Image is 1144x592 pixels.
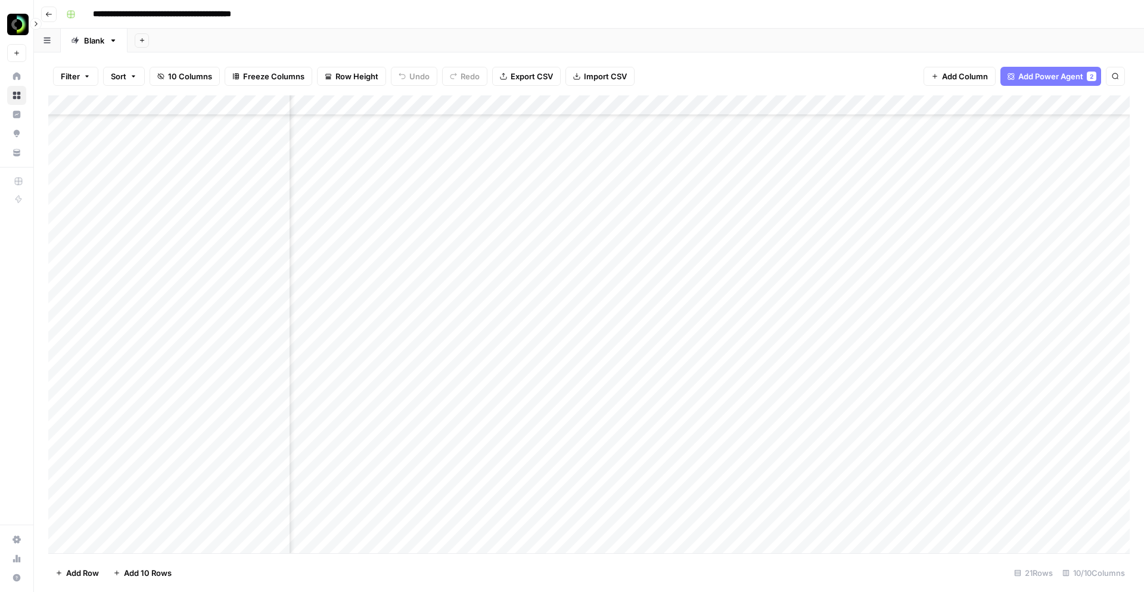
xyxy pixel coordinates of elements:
[1000,67,1101,86] button: Add Power Agent2
[461,70,480,82] span: Redo
[584,70,627,82] span: Import CSV
[53,67,98,86] button: Filter
[492,67,561,86] button: Export CSV
[442,67,487,86] button: Redo
[1090,72,1093,81] span: 2
[124,567,172,579] span: Add 10 Rows
[565,67,635,86] button: Import CSV
[1058,563,1130,582] div: 10/10 Columns
[61,29,128,52] a: Blank
[1018,70,1083,82] span: Add Power Agent
[103,67,145,86] button: Sort
[409,70,430,82] span: Undo
[84,35,104,47] div: Blank
[225,67,312,86] button: Freeze Columns
[7,568,26,587] button: Help + Support
[942,70,988,82] span: Add Column
[150,67,220,86] button: 10 Columns
[168,70,212,82] span: 10 Columns
[7,86,26,105] a: Browse
[106,563,179,582] button: Add 10 Rows
[335,70,378,82] span: Row Height
[924,67,996,86] button: Add Column
[7,530,26,549] a: Settings
[7,67,26,86] a: Home
[1087,72,1096,81] div: 2
[66,567,99,579] span: Add Row
[391,67,437,86] button: Undo
[1009,563,1058,582] div: 21 Rows
[61,70,80,82] span: Filter
[317,67,386,86] button: Row Height
[7,105,26,124] a: Insights
[7,124,26,143] a: Opportunities
[7,14,29,35] img: Creatopy Logo
[48,563,106,582] button: Add Row
[7,10,26,39] button: Workspace: Creatopy
[243,70,304,82] span: Freeze Columns
[7,549,26,568] a: Usage
[111,70,126,82] span: Sort
[511,70,553,82] span: Export CSV
[7,143,26,162] a: Your Data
